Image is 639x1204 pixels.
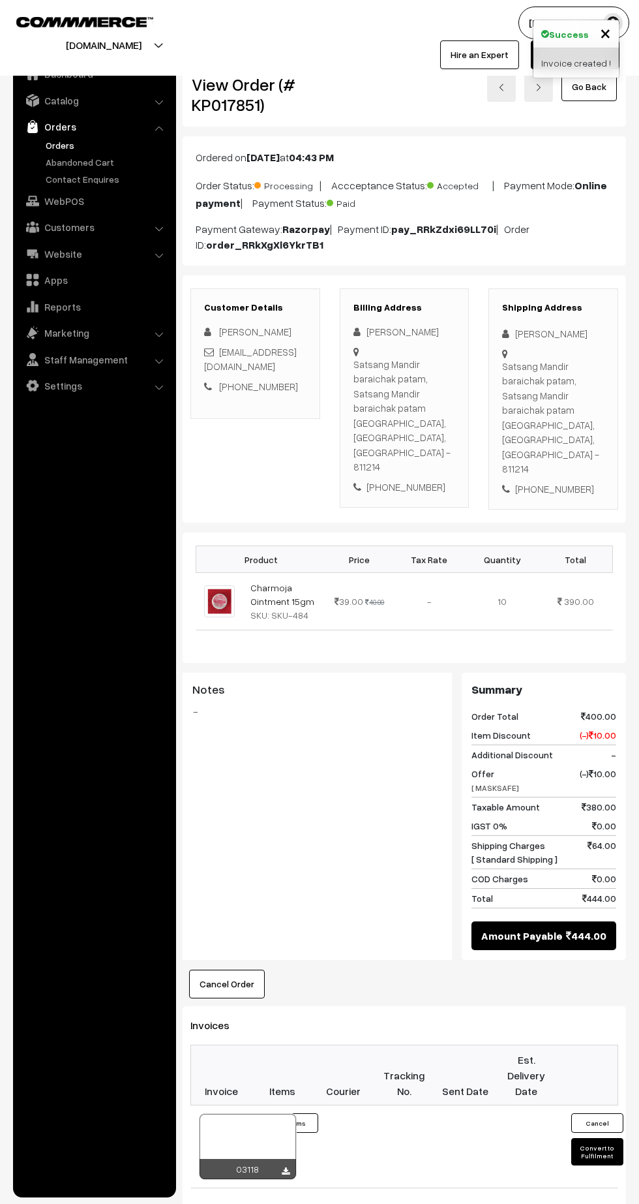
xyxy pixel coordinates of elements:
[189,970,265,998] button: Cancel Order
[16,242,171,266] a: Website
[204,585,235,617] img: CHARMOJA.jpg
[374,1045,435,1105] th: Tracking No.
[200,1159,296,1179] div: 03118
[539,546,612,573] th: Total
[16,189,171,213] a: WebPOS
[502,359,604,476] div: Satsang Mandir baraichak patam, Satsang Mandir baraichak patam [GEOGRAPHIC_DATA], [GEOGRAPHIC_DAT...
[502,302,604,313] h3: Shipping Address
[466,546,539,573] th: Quantity
[533,48,619,78] div: Invoice created !
[250,608,319,622] div: SKU: SKU-484
[471,872,528,886] span: COD Charges
[566,928,606,944] span: 444.00
[42,138,171,152] a: Orders
[502,326,604,341] div: [PERSON_NAME]
[42,155,171,169] a: Abandoned Cart
[496,1045,557,1105] th: Est. Delivery Date
[561,72,617,101] a: Go Back
[16,295,171,318] a: Reports
[282,223,330,236] b: Razorpay
[471,748,553,762] span: Additional Discount
[391,223,496,236] b: pay_RRkZdxi69LL70i
[16,115,171,138] a: Orders
[592,872,616,886] span: 0.00
[393,573,466,630] td: -
[206,238,323,251] b: order_RRkXgXl6YkrTB1
[219,326,291,337] span: [PERSON_NAME]
[393,546,466,573] th: Tax Rate
[582,891,616,905] span: 444.00
[611,748,616,762] span: -
[254,176,319,193] span: Processing
[580,767,616,794] span: (-) 10.00
[196,149,613,165] p: Ordered on at
[192,683,442,697] h3: Notes
[196,221,613,253] p: Payment Gateway: | Payment ID: | Order ID:
[196,176,613,211] p: Order Status: | Accceptance Status: | Payment Mode: | Payment Status:
[592,819,616,833] span: 0.00
[471,783,519,793] span: [ MASKSAFE]
[427,176,492,193] span: Accepted
[571,1113,623,1133] button: Cancel
[353,357,456,474] div: Satsang Mandir baraichak patam, Satsang Mandir baraichak patam [GEOGRAPHIC_DATA], [GEOGRAPHIC_DAT...
[327,546,393,573] th: Price
[16,17,153,27] img: COMMMERCE
[219,380,298,392] a: [PHONE_NUMBER]
[471,819,507,833] span: IGST 0%
[531,40,619,69] a: My Subscription
[535,84,542,91] img: right-arrow.png
[471,800,540,814] span: Taxable Amount
[502,482,604,497] div: [PHONE_NUMBER]
[204,302,306,313] h3: Customer Details
[581,709,616,723] span: 400.00
[498,596,507,607] span: 10
[549,27,589,41] strong: Success
[571,1138,623,1165] button: Convert to Fulfilment
[313,1045,374,1105] th: Courier
[250,582,314,607] a: Charmoja Ointment 15gm
[471,728,531,742] span: Item Discount
[16,348,171,371] a: Staff Management
[481,928,563,944] span: Amount Payable
[252,1045,313,1105] th: Items
[603,13,623,33] img: user
[435,1045,496,1105] th: Sent Date
[600,20,611,44] span: ×
[580,728,616,742] span: (-) 10.00
[471,709,518,723] span: Order Total
[498,84,505,91] img: left-arrow.png
[471,839,557,866] span: Shipping Charges [ Standard Shipping ]
[16,89,171,112] a: Catalog
[365,598,384,606] strike: 40.00
[353,302,456,313] h3: Billing Address
[289,151,334,164] b: 04:43 PM
[192,703,442,719] blockquote: -
[246,151,280,164] b: [DATE]
[518,7,629,39] button: [PERSON_NAME]
[16,321,171,345] a: Marketing
[471,683,616,697] h3: Summary
[16,374,171,397] a: Settings
[471,891,493,905] span: Total
[582,800,616,814] span: 380.00
[190,1019,245,1032] span: Invoices
[564,596,594,607] span: 390.00
[42,172,171,186] a: Contact Enquires
[353,480,456,495] div: [PHONE_NUMBER]
[16,13,130,29] a: COMMMERCE
[587,839,616,866] span: 64.00
[16,268,171,292] a: Apps
[600,23,611,42] button: Close
[192,74,320,115] h2: View Order (# KP017851)
[471,767,519,794] span: Offer
[353,324,456,339] div: [PERSON_NAME]
[440,40,519,69] a: Hire an Expert
[327,193,392,210] span: Paid
[16,215,171,239] a: Customers
[204,346,297,373] a: [EMAIL_ADDRESS][DOMAIN_NAME]
[196,546,327,573] th: Product
[191,1045,252,1105] th: Invoice
[334,596,363,607] span: 39.00
[20,29,187,61] button: [DOMAIN_NAME]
